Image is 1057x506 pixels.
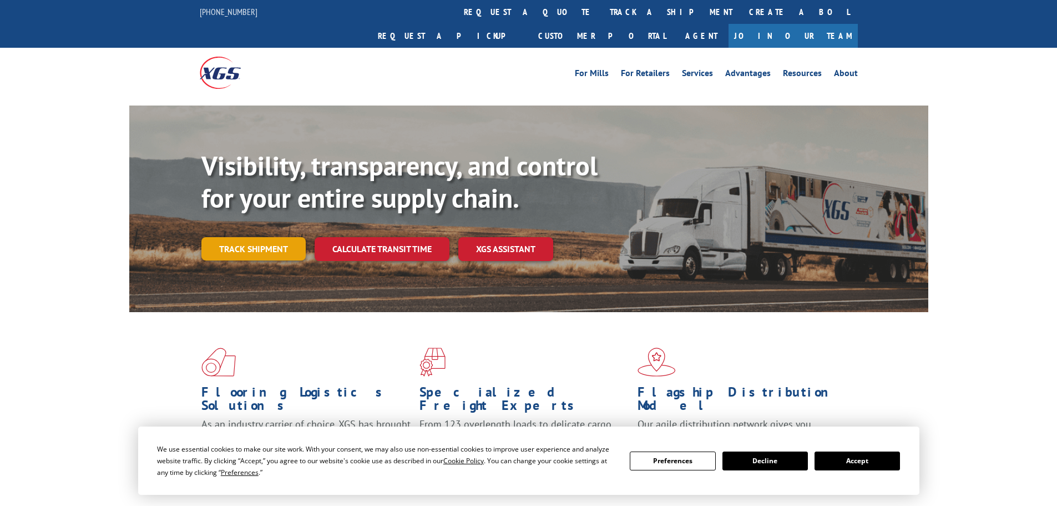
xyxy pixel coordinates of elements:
[201,237,306,260] a: Track shipment
[443,456,484,465] span: Cookie Policy
[674,24,729,48] a: Agent
[722,452,808,470] button: Decline
[621,69,670,81] a: For Retailers
[221,468,259,477] span: Preferences
[201,348,236,377] img: xgs-icon-total-supply-chain-intelligence-red
[138,427,919,495] div: Cookie Consent Prompt
[834,69,858,81] a: About
[638,418,842,444] span: Our agile distribution network gives you nationwide inventory management on demand.
[638,385,847,418] h1: Flagship Distribution Model
[638,348,676,377] img: xgs-icon-flagship-distribution-model-red
[530,24,674,48] a: Customer Portal
[729,24,858,48] a: Join Our Team
[419,348,446,377] img: xgs-icon-focused-on-flooring-red
[815,452,900,470] button: Accept
[783,69,822,81] a: Resources
[370,24,530,48] a: Request a pickup
[630,452,715,470] button: Preferences
[725,69,771,81] a: Advantages
[201,418,411,457] span: As an industry carrier of choice, XGS has brought innovation and dedication to flooring logistics...
[200,6,257,17] a: [PHONE_NUMBER]
[201,385,411,418] h1: Flooring Logistics Solutions
[201,148,598,215] b: Visibility, transparency, and control for your entire supply chain.
[157,443,616,478] div: We use essential cookies to make our site work. With your consent, we may also use non-essential ...
[419,418,629,467] p: From 123 overlength loads to delicate cargo, our experienced staff knows the best way to move you...
[682,69,713,81] a: Services
[458,237,553,261] a: XGS ASSISTANT
[419,385,629,418] h1: Specialized Freight Experts
[315,237,449,261] a: Calculate transit time
[575,69,609,81] a: For Mills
